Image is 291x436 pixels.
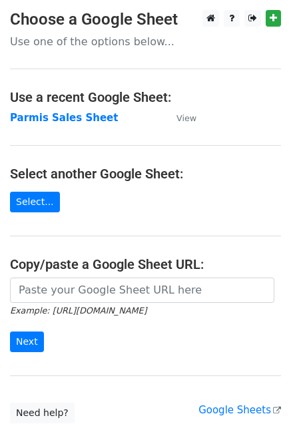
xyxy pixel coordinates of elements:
[10,10,281,29] h3: Choose a Google Sheet
[10,306,146,316] small: Example: [URL][DOMAIN_NAME]
[176,113,196,123] small: View
[10,112,118,124] a: Parmis Sales Sheet
[10,89,281,105] h4: Use a recent Google Sheet:
[10,331,44,352] input: Next
[10,166,281,182] h4: Select another Google Sheet:
[10,35,281,49] p: Use one of the options below...
[10,192,60,212] a: Select...
[10,278,274,303] input: Paste your Google Sheet URL here
[10,403,75,423] a: Need help?
[163,112,196,124] a: View
[198,404,281,416] a: Google Sheets
[10,256,281,272] h4: Copy/paste a Google Sheet URL:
